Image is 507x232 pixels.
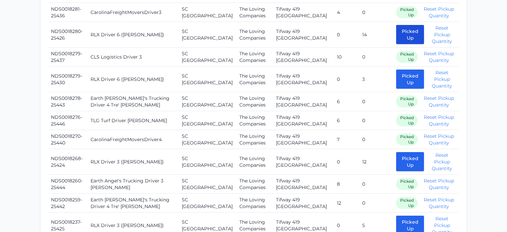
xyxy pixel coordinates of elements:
td: NDS0018268-25424 [49,149,88,175]
td: 0 [360,194,394,213]
td: 0 [360,92,394,111]
button: Reset Pickup Quantity [422,50,456,64]
span: Picked Up [396,133,418,145]
td: 7 [334,130,360,149]
td: Tifway 419 [GEOGRAPHIC_DATA] [273,92,334,111]
td: Tifway 419 [GEOGRAPHIC_DATA] [273,48,334,67]
button: Reset Pickup Quantity [428,152,456,172]
button: Reset Pickup Quantity [422,177,456,191]
td: TLG Turf Driver [PERSON_NAME] [88,111,179,130]
button: Reset Pickup Quantity [422,95,456,108]
td: The Loving Companies [237,130,273,149]
button: Picked Up [396,70,424,89]
td: The Loving Companies [237,67,273,92]
td: Tifway 419 [GEOGRAPHIC_DATA] [273,67,334,92]
td: 0 [360,175,394,194]
td: Tifway 419 [GEOGRAPHIC_DATA] [273,3,334,22]
td: SC [GEOGRAPHIC_DATA] [179,194,237,213]
td: CarolinaFreightMoversDriver3 [88,3,179,22]
td: SC [GEOGRAPHIC_DATA] [179,92,237,111]
button: Reset Pickup Quantity [422,133,456,146]
td: The Loving Companies [237,48,273,67]
td: SC [GEOGRAPHIC_DATA] [179,130,237,149]
td: SC [GEOGRAPHIC_DATA] [179,48,237,67]
td: 12 [360,149,394,175]
td: 12 [334,194,360,213]
td: CarolinaFreightMoversDriver4 [88,130,179,149]
td: 0 [360,3,394,22]
td: Earth Angel's Trucking Driver 3 [PERSON_NAME] [88,175,179,194]
td: Earth [PERSON_NAME]'s Trucking Driver 4 Tre' [PERSON_NAME] [88,194,179,213]
td: The Loving Companies [237,194,273,213]
td: 8 [334,175,360,194]
td: Tifway 419 [GEOGRAPHIC_DATA] [273,175,334,194]
td: RLX Driver 6 ([PERSON_NAME]) [88,67,179,92]
td: Tifway 419 [GEOGRAPHIC_DATA] [273,194,334,213]
td: 3 [360,67,394,92]
td: The Loving Companies [237,22,273,48]
td: 0 [334,149,360,175]
td: SC [GEOGRAPHIC_DATA] [179,175,237,194]
td: 6 [334,111,360,130]
button: Picked Up [396,25,424,44]
button: Reset Pickup Quantity [422,6,456,19]
td: 10 [334,48,360,67]
span: Picked Up [396,6,418,18]
button: Reset Pickup Quantity [422,114,456,127]
td: NDS0018270-25440 [49,130,88,149]
td: The Loving Companies [237,175,273,194]
span: Picked Up [396,197,418,209]
td: NDS0018281-25436 [49,3,88,22]
td: SC [GEOGRAPHIC_DATA] [179,111,237,130]
td: 0 [334,22,360,48]
button: Reset Pickup Quantity [428,25,456,45]
button: Reset Pickup Quantity [428,69,456,89]
td: 14 [360,22,394,48]
td: CLS Logistics Driver 3 [88,48,179,67]
td: NDS0018259-25442 [49,194,88,213]
td: RLX Driver 6 ([PERSON_NAME]) [88,22,179,48]
td: NDS0018279-25430 [49,67,88,92]
span: Picked Up [396,96,418,108]
td: NDS0018278-25443 [49,92,88,111]
td: Earth [PERSON_NAME]'s Trucking Driver 4 Tre' [PERSON_NAME] [88,92,179,111]
td: The Loving Companies [237,111,273,130]
td: 0 [360,130,394,149]
span: Picked Up [396,115,418,126]
td: NDS0018280-25426 [49,22,88,48]
td: The Loving Companies [237,3,273,22]
td: 4 [334,3,360,22]
td: Tifway 419 [GEOGRAPHIC_DATA] [273,130,334,149]
td: The Loving Companies [237,149,273,175]
td: The Loving Companies [237,92,273,111]
td: Tifway 419 [GEOGRAPHIC_DATA] [273,149,334,175]
td: SC [GEOGRAPHIC_DATA] [179,149,237,175]
button: Picked Up [396,152,424,171]
td: RLX Driver 3 ([PERSON_NAME]) [88,149,179,175]
span: Picked Up [396,178,418,190]
td: 0 [334,67,360,92]
td: Tifway 419 [GEOGRAPHIC_DATA] [273,111,334,130]
td: Tifway 419 [GEOGRAPHIC_DATA] [273,22,334,48]
td: SC [GEOGRAPHIC_DATA] [179,22,237,48]
span: Picked Up [396,51,418,63]
td: 0 [360,48,394,67]
td: SC [GEOGRAPHIC_DATA] [179,67,237,92]
td: 6 [334,92,360,111]
button: Reset Pickup Quantity [422,196,456,210]
td: NDS0018260-25444 [49,175,88,194]
td: NDS0018279-25437 [49,48,88,67]
td: NDS0018276-25446 [49,111,88,130]
td: SC [GEOGRAPHIC_DATA] [179,3,237,22]
td: 0 [360,111,394,130]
